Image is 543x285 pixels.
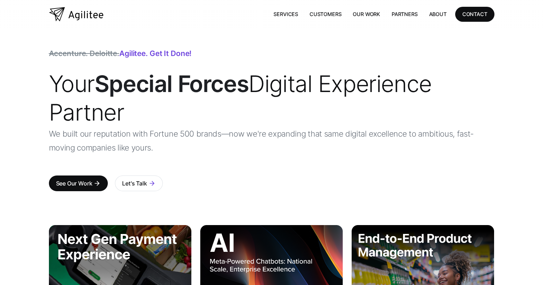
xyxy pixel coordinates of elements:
[115,175,162,191] a: Let's Talkarrow_forward
[304,7,347,21] a: Customers
[49,7,104,21] a: home
[462,10,487,19] div: CONTACT
[423,7,452,21] a: About
[347,7,386,21] a: Our Work
[56,178,92,188] div: See Our Work
[49,175,108,191] a: See Our Workarrow_forward
[49,127,494,154] p: We built our reputation with Fortune 500 brands—now we're expanding that same digital excellence ...
[94,180,101,187] div: arrow_forward
[455,7,494,21] a: CONTACT
[268,7,304,21] a: Services
[49,50,192,57] div: Agilitee. Get it done!
[122,178,147,188] div: Let's Talk
[386,7,423,21] a: Partners
[149,180,156,187] div: arrow_forward
[49,70,432,126] span: Your Digital Experience Partner
[95,70,248,97] strong: Special Forces
[49,49,120,58] span: Accenture. Deloitte.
